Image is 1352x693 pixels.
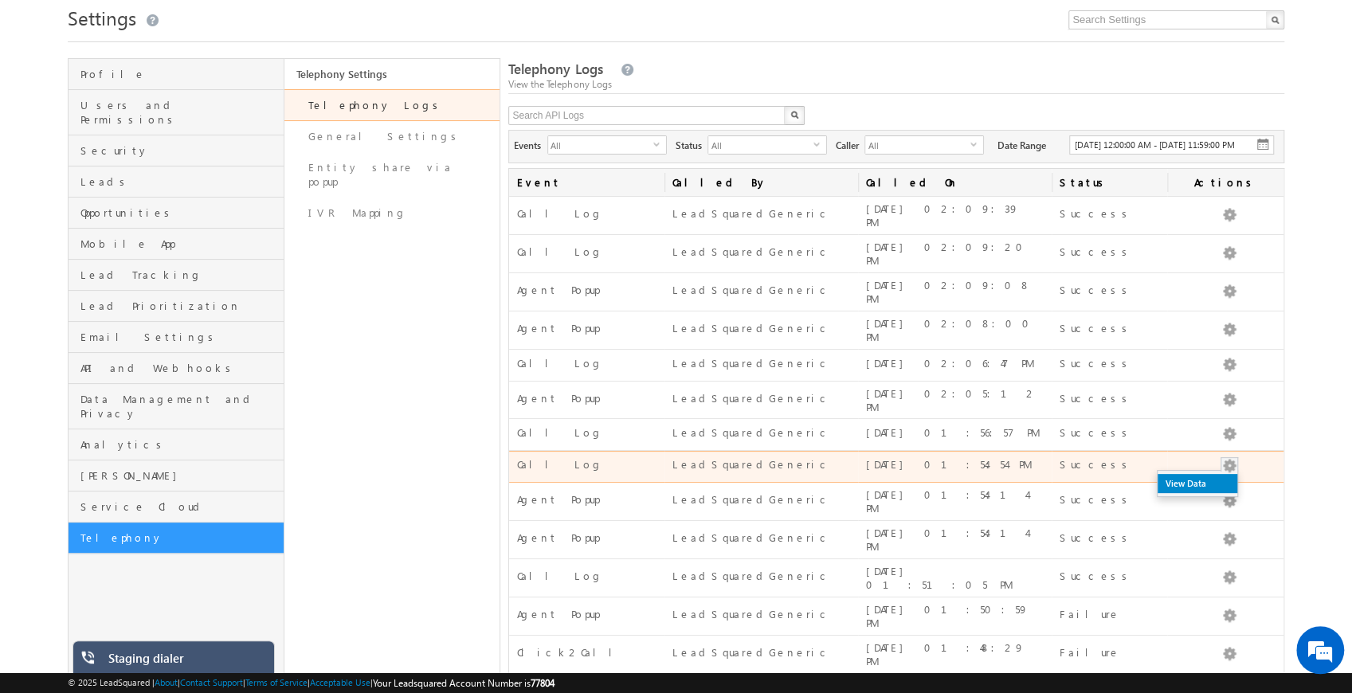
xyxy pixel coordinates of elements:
[517,320,656,341] div: Agent Popup
[866,601,1044,632] div: [DATE] 01:50:59 PM
[790,111,798,119] img: Search
[1068,10,1284,29] input: Search Settings
[80,468,280,483] span: [PERSON_NAME]
[813,140,826,147] span: select
[866,386,1044,416] div: [DATE] 02:05:12 PM
[80,531,280,545] span: Telephony
[80,330,280,344] span: Email Settings
[80,206,280,220] span: Opportunities
[866,201,1044,231] div: [DATE] 02:09:39 PM
[68,5,136,30] span: Settings
[508,60,602,78] span: Telephony Logs
[80,299,280,313] span: Lead Prioritization
[69,135,284,166] a: Security
[866,456,1044,477] div: [DATE] 01:54:54 PM
[672,206,850,226] div: LeadSquaredGeneric
[517,206,656,226] div: Call Log
[866,315,1044,346] div: [DATE] 02:08:00 PM
[80,437,280,452] span: Analytics
[517,530,656,550] div: Agent Popup
[108,651,263,673] div: Staging dialer
[1052,169,1168,196] span: Status
[517,282,656,303] div: Agent Popup
[866,487,1044,517] div: [DATE] 01:54:14 PM
[866,239,1044,269] div: [DATE] 02:09:20 PM
[866,640,1044,670] div: [DATE] 01:48:29 PM
[80,67,280,81] span: Profile
[509,169,664,196] span: Event
[245,677,308,687] a: Terms of Service
[517,606,656,627] div: Agent Popup
[1060,206,1160,226] div: Success
[180,677,243,687] a: Contact Support
[284,59,500,89] a: Telephony Settings
[373,677,555,689] span: Your Leadsquared Account Number is
[672,282,850,303] div: LeadSquaredGeneric
[514,135,547,153] span: Events
[1060,355,1160,376] div: Success
[992,135,1069,153] span: Date Range
[284,89,500,121] a: Telephony Logs
[548,136,653,154] span: All
[155,677,178,687] a: About
[970,140,983,147] span: select
[866,355,1044,376] div: [DATE] 02:06:47 PM
[80,174,280,189] span: Leads
[80,143,280,158] span: Security
[68,675,555,691] span: © 2025 LeadSquared | | | | |
[217,491,289,512] em: Start Chat
[531,677,555,689] span: 77804
[517,568,656,589] div: Call Log
[1074,139,1234,150] span: [DATE] 12:00:00 AM - [DATE] 11:59:00 PM
[69,166,284,198] a: Leads
[80,98,280,127] span: Users and Permissions
[80,268,280,282] span: Lead Tracking
[69,198,284,229] a: Opportunities
[672,606,850,627] div: LeadSquaredGeneric
[284,121,500,152] a: General Settings
[672,456,850,477] div: LeadSquaredGeneric
[69,460,284,491] a: [PERSON_NAME]
[866,425,1044,445] div: [DATE] 01:56:57 PM
[672,320,850,341] div: LeadSquaredGeneric
[517,390,656,411] div: Agent Popup
[69,322,284,353] a: Email Settings
[708,136,813,154] span: All
[1060,282,1160,303] div: Success
[69,353,284,384] a: API and Webhooks
[517,456,656,477] div: Call Log
[27,84,67,104] img: d_60004797649_company_0_60004797649
[675,135,707,153] span: Status
[69,260,284,291] a: Lead Tracking
[672,491,850,512] div: LeadSquaredGeneric
[1060,491,1160,512] div: Success
[69,291,284,322] a: Lead Prioritization
[1060,425,1160,445] div: Success
[1167,169,1283,196] span: Actions
[284,152,500,198] a: Entity share via popup
[866,563,1044,593] div: [DATE] 01:51:05 PM
[865,136,970,154] span: All
[69,90,284,135] a: Users and Permissions
[1060,606,1160,627] div: Failure
[672,244,850,264] div: LeadSquaredGeneric
[672,355,850,376] div: LeadSquaredGeneric
[508,106,786,125] input: Search API Logs
[1060,320,1160,341] div: Success
[69,229,284,260] a: Mobile App
[858,169,1052,196] span: Called On
[83,84,268,104] div: Chat with us now
[672,644,850,665] div: LeadSquaredGeneric
[69,491,284,523] a: Service Cloud
[1060,644,1160,665] div: Failure
[261,8,300,46] div: Minimize live chat window
[1060,456,1160,477] div: Success
[653,140,666,147] span: select
[1060,390,1160,411] div: Success
[672,530,850,550] div: LeadSquaredGeneric
[672,425,850,445] div: LeadSquaredGeneric
[517,425,656,445] div: Call Log
[80,499,280,514] span: Service Cloud
[835,135,864,153] span: Caller
[80,361,280,375] span: API and Webhooks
